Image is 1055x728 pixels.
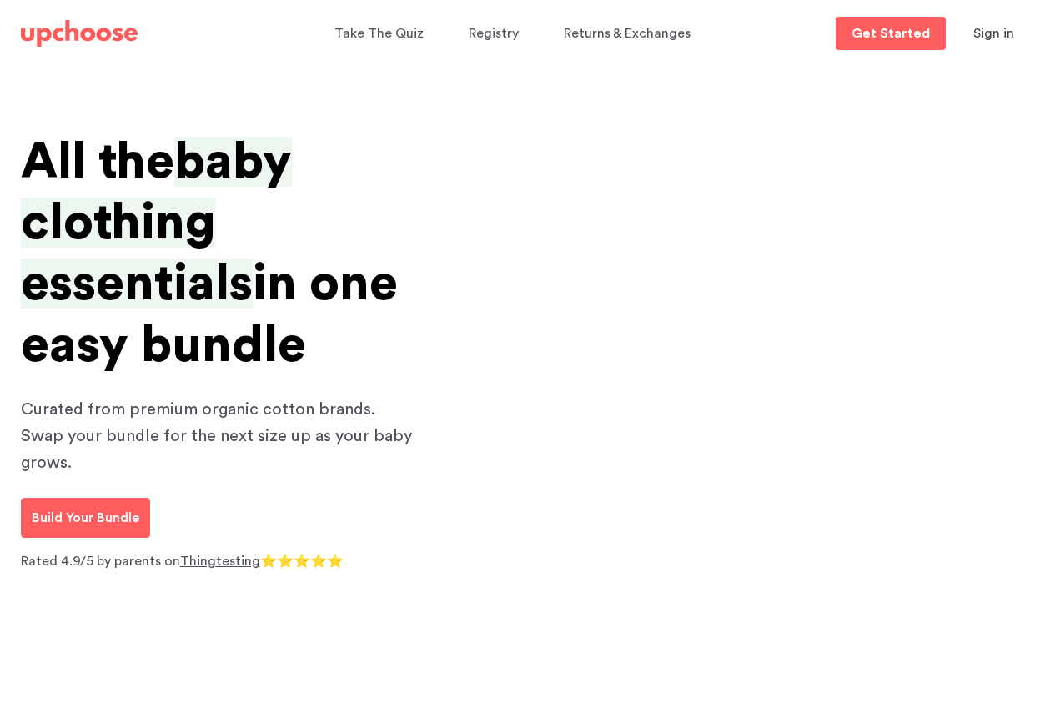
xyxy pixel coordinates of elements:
[952,17,1035,50] button: Sign in
[180,555,260,568] a: Thingtesting
[469,18,524,50] a: Registry
[564,18,696,50] a: Returns & Exchanges
[469,27,519,40] span: Registry
[21,20,138,47] img: UpChoose
[973,27,1014,40] span: Sign in
[564,27,691,40] span: Returns & Exchanges
[836,17,946,50] a: Get Started
[21,137,292,309] span: baby clothing essentials
[32,508,139,528] p: Build Your Bundle
[334,18,429,50] a: Take The Quiz
[21,498,150,538] a: Build Your Bundle
[21,137,174,187] span: All the
[852,27,930,40] p: Get Started
[21,17,138,51] a: UpChoose
[21,259,398,369] span: in one easy bundle
[21,396,421,476] p: Curated from premium organic cotton brands. Swap your bundle for the next size up as your baby gr...
[334,27,424,40] span: Take The Quiz
[21,555,180,568] span: Rated 4.9/5 by parents on
[260,555,344,568] span: ⭐⭐⭐⭐⭐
